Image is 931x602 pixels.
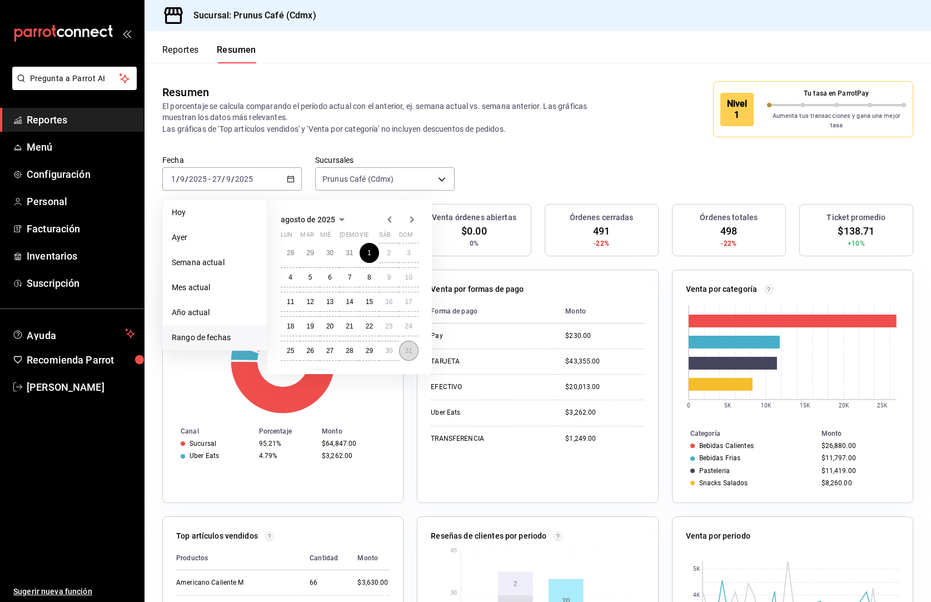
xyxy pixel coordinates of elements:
input: -- [212,175,222,183]
abbr: 2 de agosto de 2025 [387,249,391,257]
button: 6 de agosto de 2025 [320,267,340,287]
button: 2 de agosto de 2025 [379,243,399,263]
div: Uber Eats [431,408,542,417]
div: $3,262.00 [565,408,644,417]
input: -- [180,175,185,183]
abbr: 18 de agosto de 2025 [287,322,294,330]
button: 15 de agosto de 2025 [360,292,379,312]
abbr: 20 de agosto de 2025 [326,322,333,330]
abbr: 8 de agosto de 2025 [367,273,371,281]
p: Venta por formas de pago [431,283,524,295]
span: +10% [848,238,865,248]
p: Top artículos vendidos [176,530,258,542]
span: $0.00 [461,223,487,238]
abbr: 12 de agosto de 2025 [306,298,313,306]
abbr: 24 de agosto de 2025 [405,322,412,330]
button: 31 de agosto de 2025 [399,341,419,361]
span: Facturación [27,221,135,236]
span: -22% [721,238,736,248]
abbr: 3 de agosto de 2025 [407,249,411,257]
abbr: miércoles [320,231,331,243]
button: 21 de agosto de 2025 [340,316,359,336]
div: 95.21% [259,440,313,447]
span: [PERSON_NAME] [27,380,135,395]
div: Pay [431,331,542,341]
span: 498 [720,223,737,238]
abbr: 31 de julio de 2025 [346,249,353,257]
abbr: 25 de agosto de 2025 [287,347,294,355]
input: ---- [235,175,253,183]
th: Monto [817,427,913,440]
th: Canal [163,425,255,437]
button: 31 de julio de 2025 [340,243,359,263]
abbr: 16 de agosto de 2025 [385,298,392,306]
p: Aumenta tus transacciones y gana una mejor tasa [767,112,907,130]
abbr: viernes [360,231,369,243]
button: agosto de 2025 [281,213,348,226]
abbr: 1 de agosto de 2025 [367,249,371,257]
text: 0 [687,402,690,409]
button: 1 de agosto de 2025 [360,243,379,263]
abbr: 30 de julio de 2025 [326,249,333,257]
abbr: 31 de agosto de 2025 [405,347,412,355]
abbr: martes [300,231,313,243]
span: Ayer [172,232,258,243]
button: 16 de agosto de 2025 [379,292,399,312]
th: Productos [176,546,301,570]
button: 17 de agosto de 2025 [399,292,419,312]
button: 29 de julio de 2025 [300,243,320,263]
label: Sucursales [315,156,455,164]
div: $3,630.00 [357,578,390,588]
span: Hoy [172,207,258,218]
span: agosto de 2025 [281,215,335,224]
div: $3,262.00 [322,452,385,460]
abbr: 19 de agosto de 2025 [306,322,313,330]
div: $26,880.00 [822,442,895,450]
button: 20 de agosto de 2025 [320,316,340,336]
span: 491 [593,223,610,238]
abbr: 9 de agosto de 2025 [387,273,391,281]
button: 11 de agosto de 2025 [281,292,300,312]
button: Reportes [162,44,199,63]
abbr: 29 de julio de 2025 [306,249,313,257]
abbr: 23 de agosto de 2025 [385,322,392,330]
th: Cantidad [301,546,348,570]
button: 9 de agosto de 2025 [379,267,399,287]
h3: Ticket promedio [827,212,885,223]
button: 13 de agosto de 2025 [320,292,340,312]
div: $64,847.00 [322,440,385,447]
abbr: domingo [399,231,413,243]
abbr: 29 de agosto de 2025 [366,347,373,355]
abbr: 26 de agosto de 2025 [306,347,313,355]
th: Monto [556,300,644,324]
th: Porcentaje [255,425,318,437]
span: Suscripción [27,276,135,291]
h3: Órdenes cerradas [570,212,634,223]
abbr: jueves [340,231,405,243]
button: 8 de agosto de 2025 [360,267,379,287]
span: $138.71 [838,223,874,238]
abbr: 15 de agosto de 2025 [366,298,373,306]
span: Rango de fechas [172,332,258,344]
abbr: 4 de agosto de 2025 [288,273,292,281]
div: Uber Eats [190,452,219,460]
abbr: 30 de agosto de 2025 [385,347,392,355]
th: Monto [317,425,403,437]
span: Sugerir nueva función [13,586,135,598]
span: / [222,175,225,183]
th: Categoría [673,427,817,440]
text: 20K [838,402,849,409]
div: $8,260.00 [822,479,895,487]
span: Semana actual [172,257,258,268]
div: Americano Caliente M [176,578,287,588]
button: 5 de agosto de 2025 [300,267,320,287]
th: Monto [348,546,390,570]
div: Nivel 1 [720,93,754,126]
button: 28 de julio de 2025 [281,243,300,263]
button: Resumen [217,44,256,63]
span: / [231,175,235,183]
abbr: 17 de agosto de 2025 [405,298,412,306]
input: -- [226,175,231,183]
div: $230.00 [565,331,644,341]
abbr: 7 de agosto de 2025 [348,273,352,281]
